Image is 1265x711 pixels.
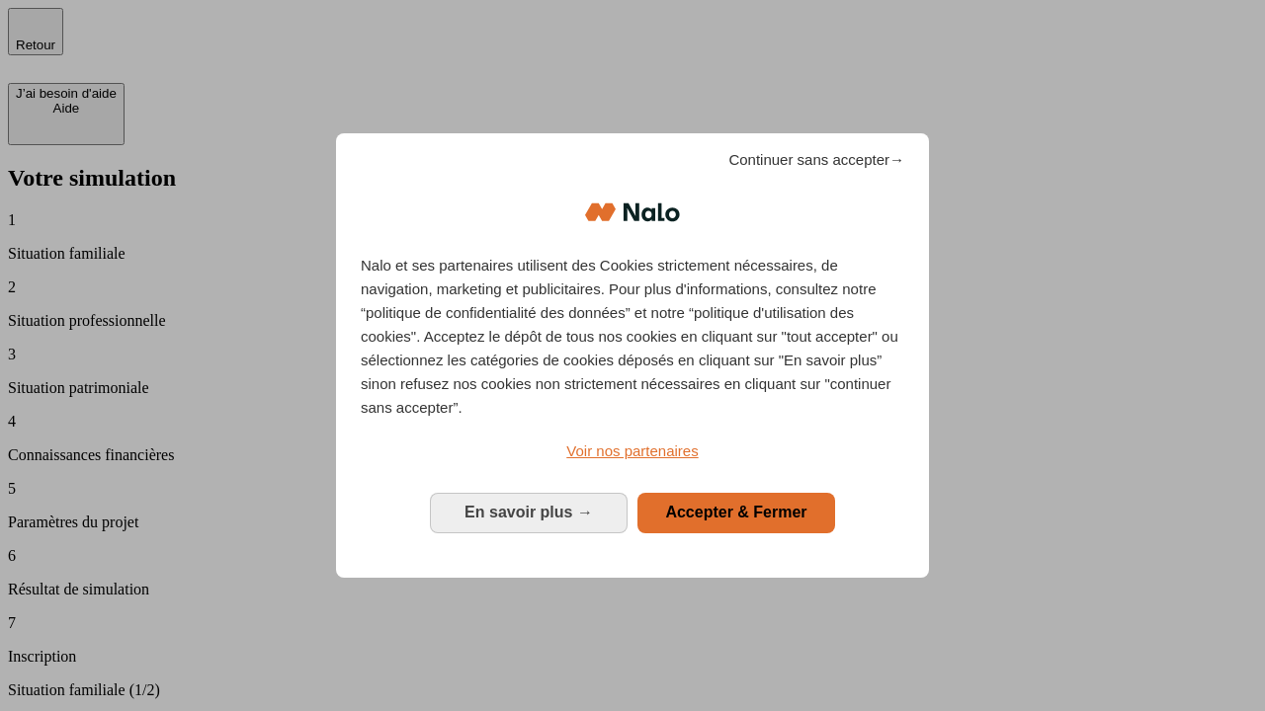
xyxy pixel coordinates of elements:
button: Accepter & Fermer: Accepter notre traitement des données et fermer [637,493,835,532]
span: Voir nos partenaires [566,442,698,459]
button: En savoir plus: Configurer vos consentements [430,493,628,532]
span: En savoir plus → [464,504,593,520]
span: Accepter & Fermer [665,504,806,520]
p: Nalo et ses partenaires utilisent des Cookies strictement nécessaires, de navigation, marketing e... [361,254,904,420]
div: Bienvenue chez Nalo Gestion du consentement [336,133,929,577]
a: Voir nos partenaires [361,439,904,463]
span: Continuer sans accepter→ [728,148,904,172]
img: Logo [585,183,680,242]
